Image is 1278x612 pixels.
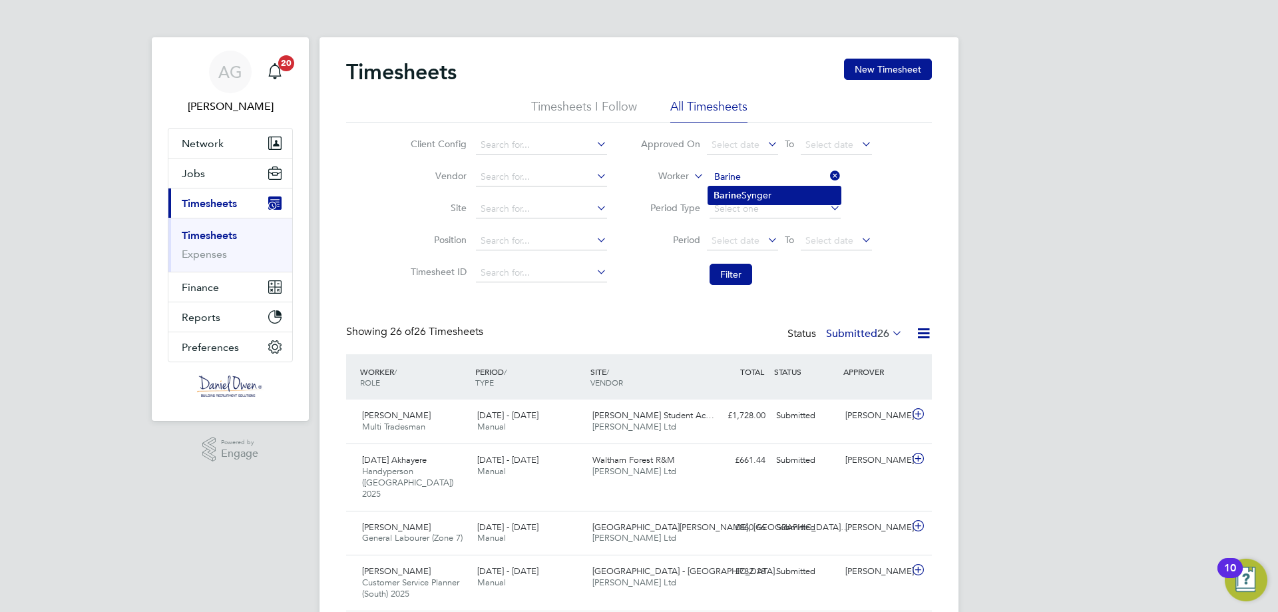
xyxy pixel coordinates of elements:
nav: Main navigation [152,37,309,421]
input: Search for... [710,168,841,186]
div: Submitted [771,517,840,539]
span: TOTAL [740,366,764,377]
span: 26 [877,327,889,340]
span: [DATE] - [DATE] [477,565,538,577]
input: Search for... [476,136,607,154]
span: TYPE [475,377,494,388]
span: Manual [477,421,506,432]
li: Synger [708,186,841,204]
div: WORKER [357,360,472,394]
label: Timesheet ID [407,266,467,278]
input: Search for... [476,200,607,218]
li: Timesheets I Follow [531,99,637,123]
a: AG[PERSON_NAME] [168,51,293,115]
button: Preferences [168,332,292,362]
button: Finance [168,272,292,302]
button: Jobs [168,158,292,188]
span: Manual [477,577,506,588]
span: Reports [182,311,220,324]
span: Network [182,137,224,150]
button: Network [168,129,292,158]
div: [PERSON_NAME] [840,405,909,427]
h2: Timesheets [346,59,457,85]
div: Submitted [771,405,840,427]
span: Manual [477,465,506,477]
span: Manual [477,532,506,543]
span: Finance [182,281,219,294]
span: [PERSON_NAME] Ltd [592,465,676,477]
span: Jobs [182,167,205,180]
div: [PERSON_NAME] [840,517,909,539]
a: Timesheets [182,229,237,242]
label: Period [640,234,700,246]
b: Barine [714,190,742,201]
img: danielowen-logo-retina.png [197,376,264,397]
div: 10 [1224,568,1236,585]
input: Search for... [476,232,607,250]
button: Open Resource Center, 10 new notifications [1225,559,1267,601]
span: Multi Tradesman [362,421,425,432]
span: [DATE] - [DATE] [477,454,538,465]
button: New Timesheet [844,59,932,80]
button: Timesheets [168,188,292,218]
label: Submitted [826,327,903,340]
span: To [781,231,798,248]
span: To [781,135,798,153]
input: Search for... [476,264,607,282]
li: All Timesheets [670,99,747,123]
label: Vendor [407,170,467,182]
span: [DATE] - [DATE] [477,410,538,421]
label: Approved On [640,138,700,150]
span: [PERSON_NAME] [362,565,431,577]
span: ROLE [360,377,380,388]
span: / [606,366,609,377]
span: [PERSON_NAME] [362,410,431,421]
span: Timesheets [182,197,237,210]
a: Powered byEngage [202,437,259,462]
span: [PERSON_NAME] Ltd [592,577,676,588]
span: [GEOGRAPHIC_DATA][PERSON_NAME], [GEOGRAPHIC_DATA]… [592,521,849,533]
span: VENDOR [590,377,623,388]
div: £1,728.00 [702,405,771,427]
label: Period Type [640,202,700,214]
div: Showing [346,325,486,339]
span: [GEOGRAPHIC_DATA] - [GEOGRAPHIC_DATA]… [592,565,783,577]
span: / [504,366,507,377]
button: Filter [710,264,752,285]
span: Select date [712,139,759,151]
span: Customer Service Planner (South) 2025 [362,577,459,599]
span: Amy Garcia [168,99,293,115]
span: [PERSON_NAME] Ltd [592,421,676,432]
span: Powered by [221,437,258,448]
div: Status [787,325,905,344]
span: [PERSON_NAME] [362,521,431,533]
div: PERIOD [472,360,587,394]
span: Select date [805,139,853,151]
button: Reports [168,302,292,332]
div: SITE [587,360,702,394]
div: [PERSON_NAME] [840,561,909,583]
a: Expenses [182,248,227,260]
span: / [394,366,397,377]
span: 26 Timesheets [390,325,483,338]
input: Search for... [476,168,607,186]
div: Submitted [771,561,840,583]
div: Timesheets [168,218,292,272]
label: Site [407,202,467,214]
div: STATUS [771,360,840,384]
span: Handyperson ([GEOGRAPHIC_DATA]) 2025 [362,465,453,499]
span: [DATE] Akhayere [362,454,427,465]
span: [PERSON_NAME] Student Ac… [592,410,714,421]
input: Select one [710,200,841,218]
span: Waltham Forest R&M [592,454,675,465]
span: Select date [712,234,759,246]
a: Go to home page [168,376,293,397]
span: AG [218,63,242,81]
span: Select date [805,234,853,246]
a: 20 [262,51,288,93]
label: Client Config [407,138,467,150]
label: Position [407,234,467,246]
div: £782.18 [702,561,771,583]
div: £661.44 [702,450,771,471]
div: Submitted [771,450,840,471]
